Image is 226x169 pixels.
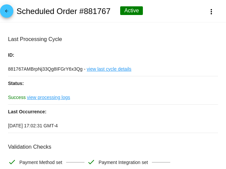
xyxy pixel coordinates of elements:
[8,95,26,100] span: Success
[27,90,70,104] a: view processing logs
[8,66,85,72] span: 881767AMBrpNj33Qg8IFGrY6x3Qg -
[8,76,218,90] p: Status:
[87,158,95,166] mat-icon: check
[8,36,218,42] h3: Last Processing Cycle
[8,144,218,150] h3: Validation Checks
[87,62,132,76] a: view last cycle details
[8,105,218,119] p: Last Occurrence:
[120,6,143,15] div: Active
[3,9,11,17] mat-icon: arrow_back
[207,8,215,16] mat-icon: more_vert
[16,7,110,16] h2: Scheduled Order #881767
[8,48,218,62] p: ID:
[8,123,58,128] span: [DATE] 17:02:31 GMT-4
[8,158,16,166] mat-icon: check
